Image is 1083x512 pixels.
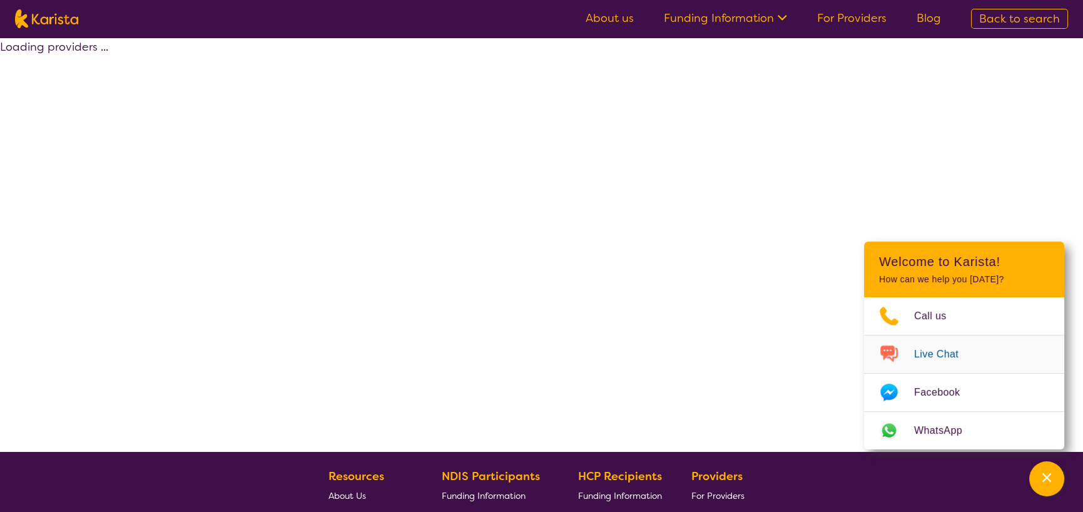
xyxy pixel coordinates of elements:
[1029,461,1064,496] button: Channel Menu
[914,421,977,440] span: WhatsApp
[578,486,662,505] a: Funding Information
[864,412,1064,449] a: Web link opens in a new tab.
[817,11,887,26] a: For Providers
[442,486,549,505] a: Funding Information
[578,469,662,484] b: HCP Recipients
[879,254,1049,269] h2: Welcome to Karista!
[578,490,662,501] span: Funding Information
[979,11,1060,26] span: Back to search
[691,486,750,505] a: For Providers
[442,490,526,501] span: Funding Information
[914,383,975,402] span: Facebook
[328,486,412,505] a: About Us
[914,307,962,325] span: Call us
[15,9,78,28] img: Karista logo
[914,345,974,364] span: Live Chat
[691,469,743,484] b: Providers
[442,469,540,484] b: NDIS Participants
[879,274,1049,285] p: How can we help you [DATE]?
[328,490,366,501] span: About Us
[586,11,634,26] a: About us
[691,490,745,501] span: For Providers
[328,469,384,484] b: Resources
[917,11,941,26] a: Blog
[664,11,787,26] a: Funding Information
[864,242,1064,449] div: Channel Menu
[971,9,1068,29] a: Back to search
[864,297,1064,449] ul: Choose channel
